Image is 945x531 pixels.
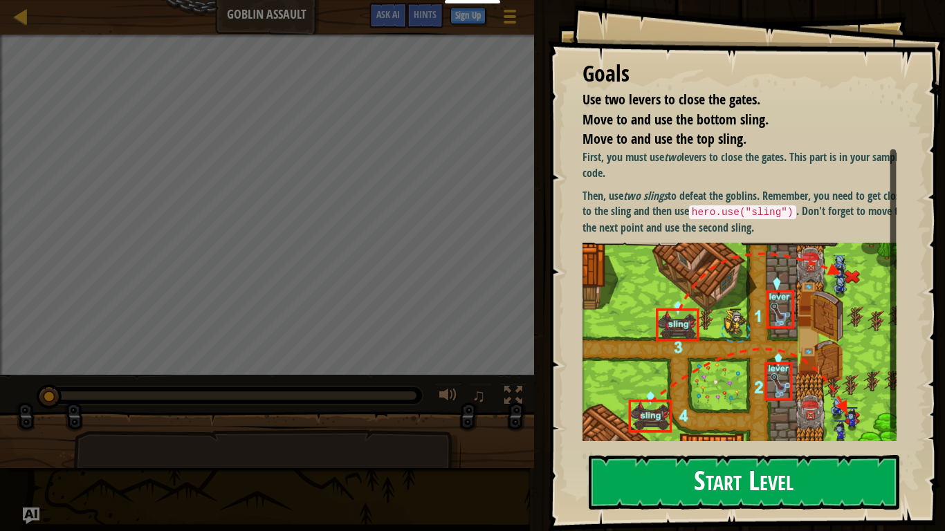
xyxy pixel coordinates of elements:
span: Hints [414,8,437,21]
button: Ask AI [23,507,39,524]
div: Goals [582,58,897,90]
p: Then, use to defeat the goblins. Remember, you need to get close to the sling and then use . Don'... [582,188,907,236]
img: M7l4d [582,243,907,443]
code: hero.use("sling") [689,205,796,219]
button: ♫ [469,383,493,411]
span: Move to and use the top sling. [582,129,746,148]
button: Ask AI [369,3,407,28]
button: Sign Up [450,8,486,24]
button: Start Level [589,455,899,510]
span: Ask AI [376,8,400,21]
em: two slings [623,188,668,203]
p: First, you must use levers to close the gates. This part is in your sample code. [582,149,907,181]
li: Use two levers to close the gates. [565,90,893,110]
span: Use two levers to close the gates. [582,90,760,109]
span: Move to and use the bottom sling. [582,110,769,129]
span: ♫ [472,385,486,406]
li: Move to and use the top sling. [565,129,893,149]
li: Move to and use the bottom sling. [565,110,893,130]
em: two [664,149,681,165]
button: Adjust volume [434,383,462,411]
button: Toggle fullscreen [499,383,527,411]
button: Show game menu [493,3,527,35]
